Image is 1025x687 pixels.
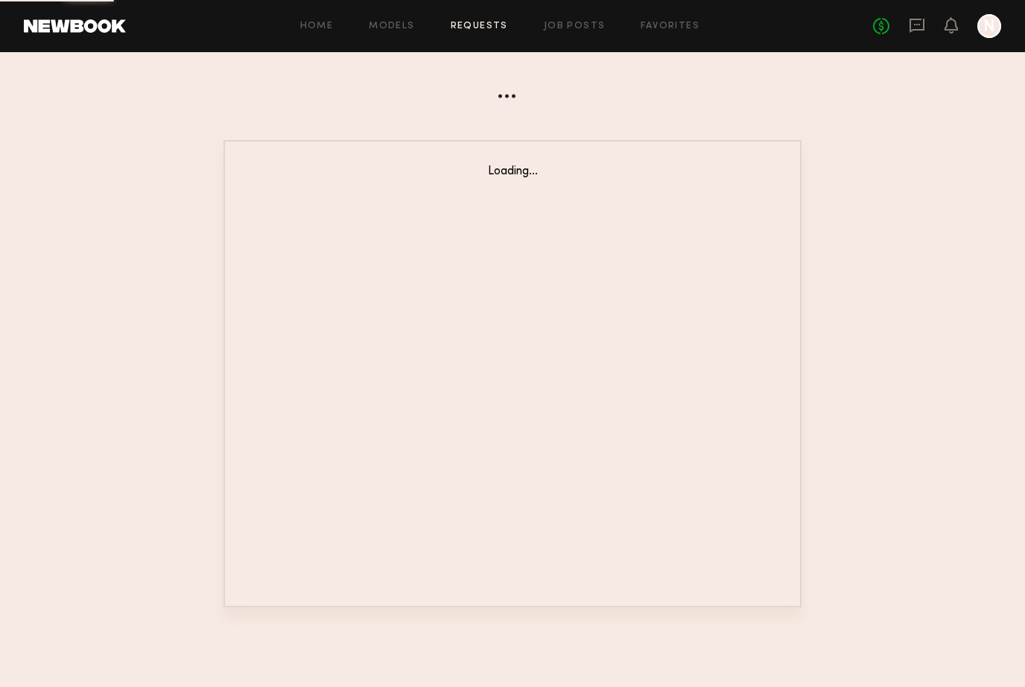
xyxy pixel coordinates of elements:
[544,22,606,31] a: Job Posts
[255,165,770,178] div: Loading...
[369,22,414,31] a: Models
[223,64,802,104] div: ...
[300,22,334,31] a: Home
[451,22,508,31] a: Requests
[641,22,699,31] a: Favorites
[977,14,1001,38] a: N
